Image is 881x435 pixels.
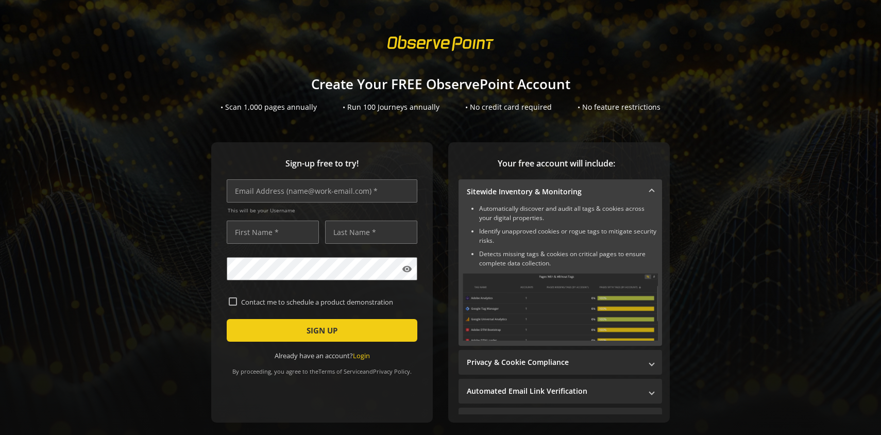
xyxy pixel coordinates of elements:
[459,179,662,204] mat-expansion-panel-header: Sitewide Inventory & Monitoring
[227,361,417,375] div: By proceeding, you agree to the and .
[227,158,417,170] span: Sign-up free to try!
[479,204,658,223] li: Automatically discover and audit all tags & cookies across your digital properties.
[221,102,317,112] div: • Scan 1,000 pages annually
[467,386,641,396] mat-panel-title: Automated Email Link Verification
[463,273,658,341] img: Sitewide Inventory & Monitoring
[237,297,415,307] label: Contact me to schedule a product demonstration
[479,249,658,268] li: Detects missing tags & cookies on critical pages to ensure complete data collection.
[459,204,662,346] div: Sitewide Inventory & Monitoring
[227,221,319,244] input: First Name *
[228,207,417,214] span: This will be your Username
[353,351,370,360] a: Login
[343,102,439,112] div: • Run 100 Journeys annually
[578,102,660,112] div: • No feature restrictions
[402,264,412,274] mat-icon: visibility
[459,379,662,404] mat-expansion-panel-header: Automated Email Link Verification
[318,367,363,375] a: Terms of Service
[467,187,641,197] mat-panel-title: Sitewide Inventory & Monitoring
[459,408,662,432] mat-expansion-panel-header: Performance Monitoring with Web Vitals
[307,321,337,340] span: SIGN UP
[467,357,641,367] mat-panel-title: Privacy & Cookie Compliance
[459,158,654,170] span: Your free account will include:
[227,319,417,342] button: SIGN UP
[459,350,662,375] mat-expansion-panel-header: Privacy & Cookie Compliance
[373,367,410,375] a: Privacy Policy
[227,179,417,203] input: Email Address (name@work-email.com) *
[227,351,417,361] div: Already have an account?
[325,221,417,244] input: Last Name *
[479,227,658,245] li: Identify unapproved cookies or rogue tags to mitigate security risks.
[465,102,552,112] div: • No credit card required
